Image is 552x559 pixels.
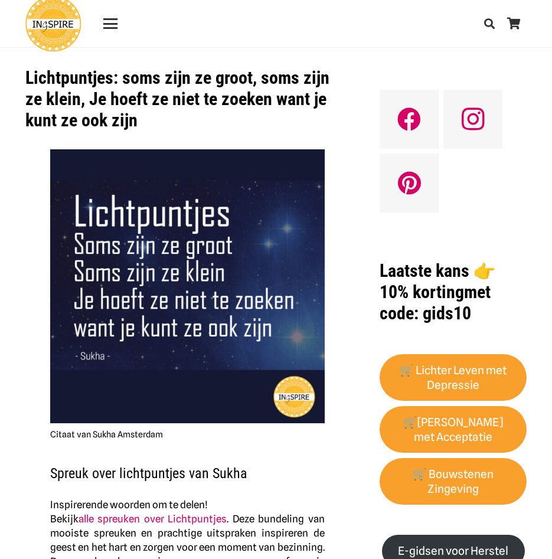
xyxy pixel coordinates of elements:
img: Citaat van Sukha Amsterdam over wees een Lichtpuntje [50,149,325,424]
a: Instagram [443,90,502,149]
strong: Inspirerende woorden om te delen! [50,499,208,511]
strong: Laatste kans 👉 10% korting [380,260,495,302]
a: 🛒 Bouwstenen Zingeving [380,458,527,505]
h1: Lichtpuntjes: soms zijn ze groot, soms zijn ze klein, Je hoeft ze niet te zoeken want je kunt ze ... [25,67,350,131]
figcaption: Citaat van Sukha Amsterdam [50,427,325,442]
a: 🛒 Lichter Leven met Depressie [380,354,527,401]
a: Zoeken [478,9,501,38]
strong: 🛒[PERSON_NAME] met Acceptatie [403,416,503,444]
a: Pinterest [380,153,439,213]
h1: met code: gids10 [380,260,527,324]
strong: E-gidsen voor Herstel [398,544,508,558]
a: alle spreuken over Lichtpuntjes [79,513,227,525]
strong: 🛒 Lichter Leven met Depressie [400,364,507,392]
a: Menu [95,17,125,31]
h2: Spreuk over lichtpuntjes van Sukha [50,450,325,482]
a: Facebook [380,90,439,149]
a: 🛒[PERSON_NAME] met Acceptatie [380,406,527,453]
strong: 🛒 Bouwstenen Zingeving [413,468,494,496]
